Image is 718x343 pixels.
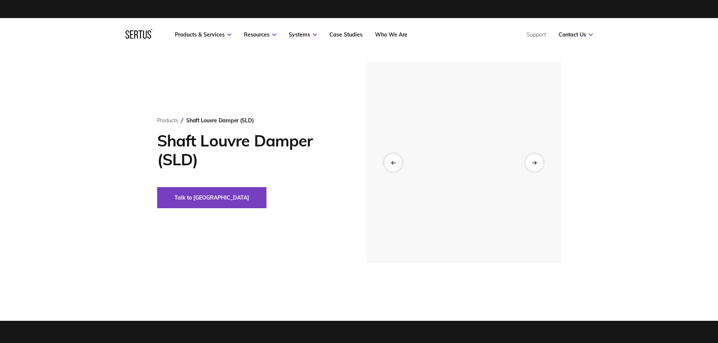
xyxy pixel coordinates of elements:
a: Resources [244,31,276,38]
button: Talk to [GEOGRAPHIC_DATA] [157,187,266,208]
a: Case Studies [329,31,363,38]
a: Who We Are [375,31,407,38]
h1: Shaft Louvre Damper (SLD) [157,131,344,169]
a: Products & Services [175,31,231,38]
a: Contact Us [559,31,593,38]
a: Systems [289,31,317,38]
a: Products [157,117,178,124]
a: Support [527,31,546,38]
